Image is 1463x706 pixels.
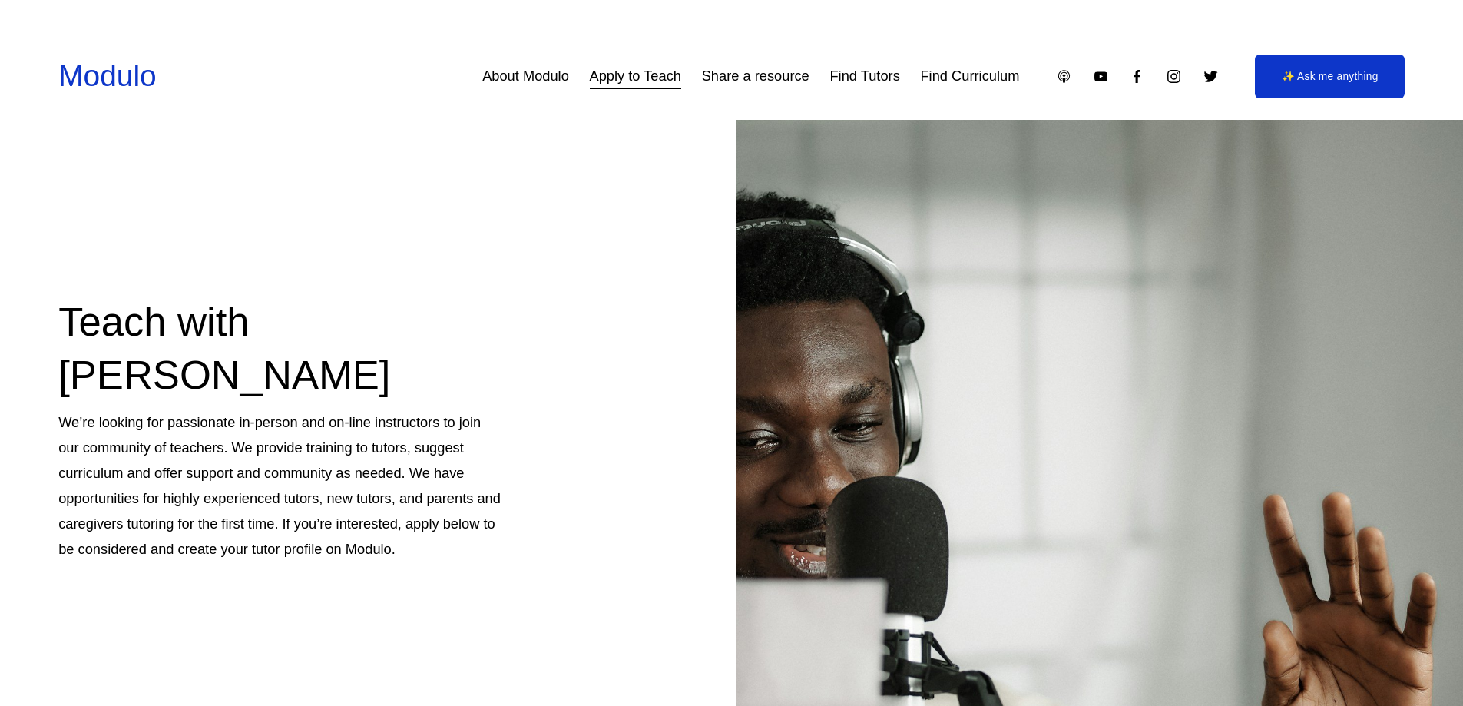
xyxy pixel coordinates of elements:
a: Find Tutors [829,62,899,91]
a: Find Curriculum [920,62,1019,91]
a: YouTube [1093,68,1109,85]
a: Twitter [1203,68,1219,85]
a: ✨ Ask me anything [1255,55,1405,98]
a: Apply to Teach [590,62,681,91]
p: We’re looking for passionate in-person and on-line instructors to join our community of teachers.... [58,410,501,562]
h2: Teach with [PERSON_NAME] [58,296,501,402]
a: Facebook [1129,68,1145,85]
a: Share a resource [702,62,809,91]
a: About Modulo [482,62,569,91]
a: Modulo [58,59,156,92]
a: Apple Podcasts [1056,68,1072,85]
a: Instagram [1166,68,1182,85]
